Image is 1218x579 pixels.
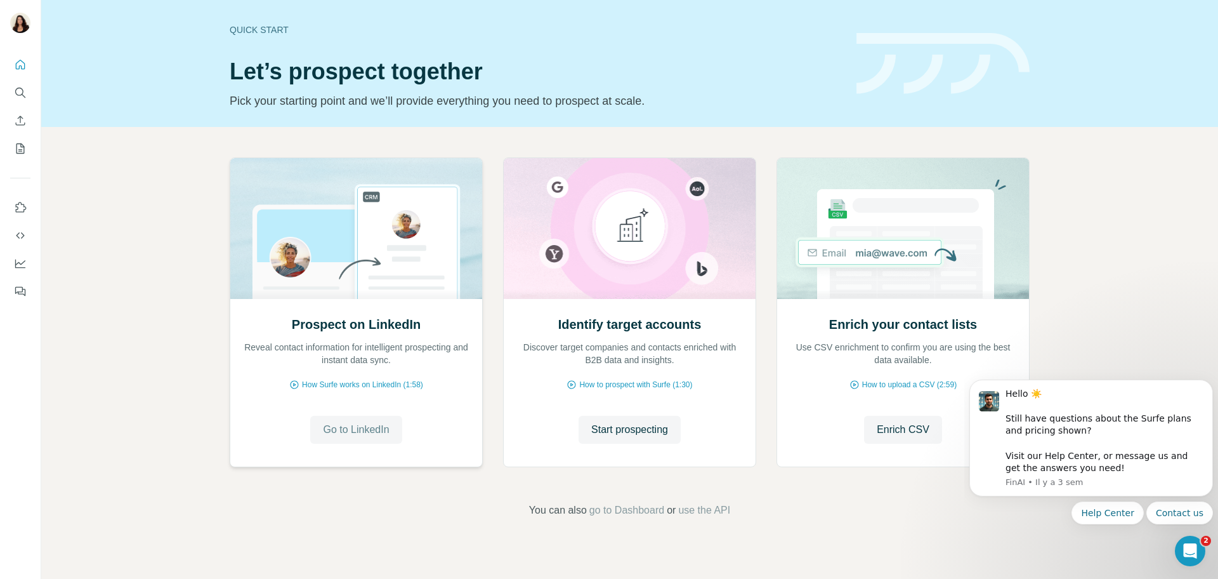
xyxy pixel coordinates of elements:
button: Enrich CSV [10,109,30,132]
img: Enrich your contact lists [776,158,1030,299]
span: Start prospecting [591,422,668,437]
h2: Identify target accounts [558,316,702,333]
p: Pick your starting point and we’ll provide everything you need to prospect at scale. [230,92,841,110]
img: Identify target accounts [503,158,756,299]
button: Start prospecting [579,416,681,444]
span: or [667,503,676,518]
p: Use CSV enrichment to confirm you are using the best data available. [790,341,1016,366]
iframe: Intercom notifications message [964,338,1218,545]
button: go to Dashboard [589,503,664,518]
p: Discover target companies and contacts enriched with B2B data and insights. [516,341,743,366]
img: banner [856,33,1030,95]
h2: Enrich your contact lists [829,316,977,333]
span: You can also [529,503,587,518]
span: 2 [1201,536,1211,546]
button: Use Surfe API [10,224,30,247]
button: Dashboard [10,252,30,275]
img: Avatar [10,13,30,33]
h2: Prospect on LinkedIn [292,316,421,333]
span: Go to LinkedIn [323,422,389,437]
button: Use Surfe on LinkedIn [10,196,30,219]
iframe: Intercom live chat [1175,536,1205,566]
button: use the API [678,503,730,518]
button: Search [10,81,30,104]
span: How to upload a CSV (2:59) [862,379,957,390]
img: Prospect on LinkedIn [230,158,483,299]
button: Feedback [10,280,30,303]
span: How to prospect with Surfe (1:30) [579,379,692,390]
p: Reveal contact information for intelligent prospecting and instant data sync. [243,341,469,366]
div: Quick start [230,23,841,36]
button: My lists [10,137,30,160]
span: How Surfe works on LinkedIn (1:58) [302,379,423,390]
button: Quick start [10,53,30,76]
h1: Let’s prospect together [230,59,841,84]
button: Go to LinkedIn [310,416,402,444]
button: Enrich CSV [864,416,942,444]
span: Enrich CSV [877,422,929,437]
